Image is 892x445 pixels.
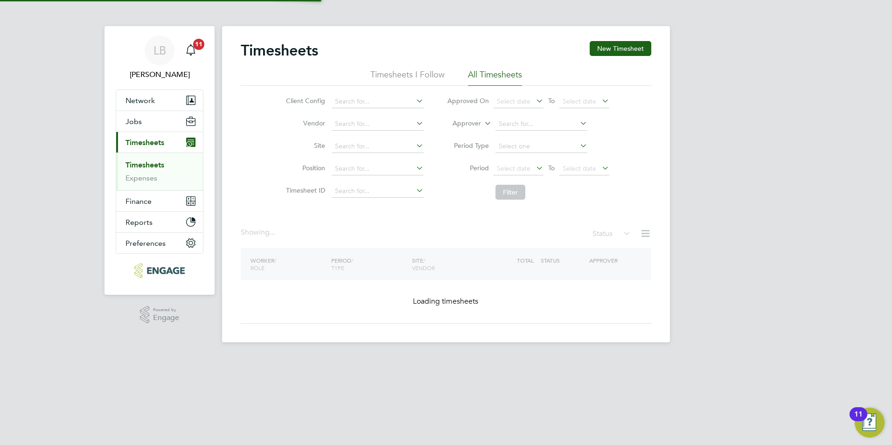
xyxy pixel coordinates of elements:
[153,44,166,56] span: LB
[468,69,522,86] li: All Timesheets
[332,140,424,153] input: Search for...
[140,306,180,324] a: Powered byEngage
[125,117,142,126] span: Jobs
[332,185,424,198] input: Search for...
[116,69,203,80] span: Lauren Bowron
[116,132,203,153] button: Timesheets
[545,162,557,174] span: To
[193,39,204,50] span: 11
[116,212,203,232] button: Reports
[495,118,587,131] input: Search for...
[125,160,164,169] a: Timesheets
[116,191,203,211] button: Finance
[116,90,203,111] button: Network
[153,314,179,322] span: Engage
[545,95,557,107] span: To
[116,153,203,190] div: Timesheets
[447,141,489,150] label: Period Type
[125,174,157,182] a: Expenses
[270,228,275,237] span: ...
[125,239,166,248] span: Preferences
[495,185,525,200] button: Filter
[125,138,164,147] span: Timesheets
[563,164,596,173] span: Select date
[497,164,530,173] span: Select date
[283,186,325,195] label: Timesheet ID
[855,408,885,438] button: Open Resource Center, 11 new notifications
[332,162,424,175] input: Search for...
[497,97,530,105] span: Select date
[116,35,203,80] a: LB[PERSON_NAME]
[332,118,424,131] input: Search for...
[283,119,325,127] label: Vendor
[125,96,155,105] span: Network
[495,140,587,153] input: Select one
[283,141,325,150] label: Site
[105,26,215,295] nav: Main navigation
[125,218,153,227] span: Reports
[241,228,277,237] div: Showing
[854,414,863,426] div: 11
[590,41,651,56] button: New Timesheet
[370,69,445,86] li: Timesheets I Follow
[116,263,203,278] a: Go to home page
[125,197,152,206] span: Finance
[116,233,203,253] button: Preferences
[283,97,325,105] label: Client Config
[241,41,318,60] h2: Timesheets
[134,263,184,278] img: pcrnet-logo-retina.png
[153,306,179,314] span: Powered by
[592,228,633,241] div: Status
[181,35,200,65] a: 11
[283,164,325,172] label: Position
[116,111,203,132] button: Jobs
[447,97,489,105] label: Approved On
[563,97,596,105] span: Select date
[447,164,489,172] label: Period
[439,119,481,128] label: Approver
[332,95,424,108] input: Search for...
